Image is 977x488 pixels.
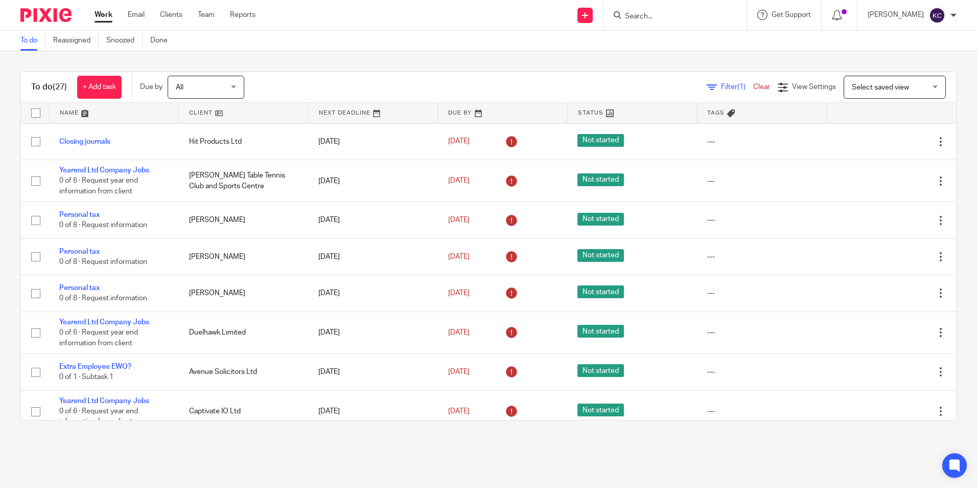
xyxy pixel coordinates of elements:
td: [DATE] [308,354,438,390]
a: Closing journals [59,138,110,145]
span: Not started [577,213,624,226]
a: Yearend Ltd Company Jobs [59,397,149,405]
td: [DATE] [308,275,438,312]
span: (27) [53,83,67,91]
span: Not started [577,364,624,377]
span: Not started [577,173,624,186]
a: Clear [753,83,770,91]
a: Done [150,31,175,51]
span: Tags [707,110,725,116]
span: [DATE] [448,138,470,145]
span: [DATE] [448,216,470,224]
h1: To do [31,82,67,93]
td: [PERSON_NAME] [179,275,309,312]
span: [DATE] [448,408,470,415]
span: Not started [577,134,624,147]
a: Snoozed [106,31,143,51]
td: [DATE] [308,160,438,202]
div: --- [707,288,817,298]
td: [PERSON_NAME] Table Tennis Club and Sports Centre [179,160,309,202]
a: Reassigned [53,31,99,51]
a: + Add task [77,76,122,99]
span: Not started [577,404,624,416]
td: Hit Products Ltd [179,123,309,160]
span: 0 of 6 · Request year end information from client [59,329,138,347]
a: Personal tax [59,211,100,218]
a: Clients [160,10,182,20]
div: --- [707,367,817,377]
span: [DATE] [448,253,470,260]
span: Filter [721,83,753,91]
td: [DATE] [308,390,438,432]
p: Due by [140,82,162,92]
span: 0 of 1 · Subtask 1 [59,373,113,381]
td: [PERSON_NAME] [179,238,309,275]
span: [DATE] [448,290,470,297]
td: [DATE] [308,238,438,275]
img: Pixie [20,8,72,22]
span: (1) [737,83,746,91]
span: 0 of 8 · Request information [59,222,147,229]
a: Personal tax [59,284,100,292]
td: [DATE] [308,123,438,160]
span: Select saved view [852,84,909,91]
span: 0 of 6 · Request year end information from client [59,178,138,195]
a: Email [128,10,145,20]
input: Search [624,12,716,21]
img: svg%3E [929,7,945,24]
a: Extra Employee EWO? [59,363,131,370]
span: All [176,84,183,91]
div: --- [707,137,817,147]
span: [DATE] [448,177,470,184]
span: [DATE] [448,368,470,375]
a: Team [198,10,215,20]
div: --- [707,406,817,416]
span: Not started [577,249,624,262]
div: --- [707,252,817,262]
td: Avenue Solicitors Ltd [179,354,309,390]
a: Personal tax [59,248,100,255]
p: [PERSON_NAME] [868,10,924,20]
span: [DATE] [448,329,470,336]
a: Yearend Ltd Company Jobs [59,319,149,326]
td: [PERSON_NAME] [179,202,309,238]
td: Duelhawk Limited [179,312,309,353]
div: --- [707,327,817,338]
span: 0 of 8 · Request information [59,258,147,265]
td: Captivate IO Ltd [179,390,309,432]
a: Work [95,10,112,20]
div: --- [707,176,817,186]
span: Not started [577,285,624,298]
td: [DATE] [308,312,438,353]
span: Not started [577,325,624,338]
td: [DATE] [308,202,438,238]
span: 0 of 6 · Request year end information from client [59,408,138,426]
span: Get Support [772,11,811,18]
div: --- [707,215,817,225]
a: To do [20,31,45,51]
a: Yearend Ltd Company Jobs [59,167,149,174]
span: 0 of 8 · Request information [59,295,147,302]
a: Reports [230,10,255,20]
span: View Settings [792,83,836,91]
